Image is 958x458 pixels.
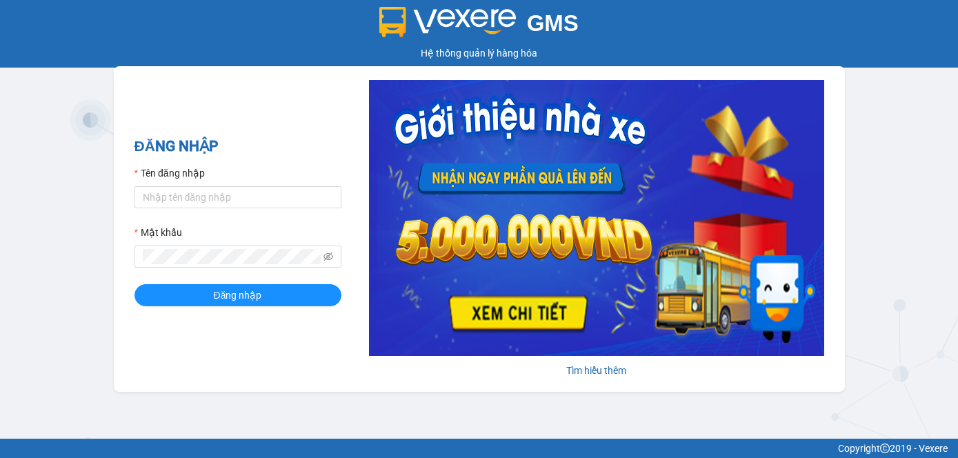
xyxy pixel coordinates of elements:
[379,21,579,32] a: GMS
[143,249,321,264] input: Mật khẩu
[379,7,516,37] img: logo 2
[527,10,579,36] span: GMS
[214,288,262,303] span: Đăng nhập
[369,80,824,356] img: banner-0
[880,444,890,453] span: copyright
[134,284,341,306] button: Đăng nhập
[10,441,948,456] div: Copyright 2019 - Vexere
[134,135,341,158] h2: ĐĂNG NHẬP
[3,46,955,61] div: Hệ thống quản lý hàng hóa
[369,363,824,378] div: Tìm hiểu thêm
[134,225,182,240] label: Mật khẩu
[134,166,205,181] label: Tên đăng nhập
[134,186,341,208] input: Tên đăng nhập
[323,252,333,261] span: eye-invisible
